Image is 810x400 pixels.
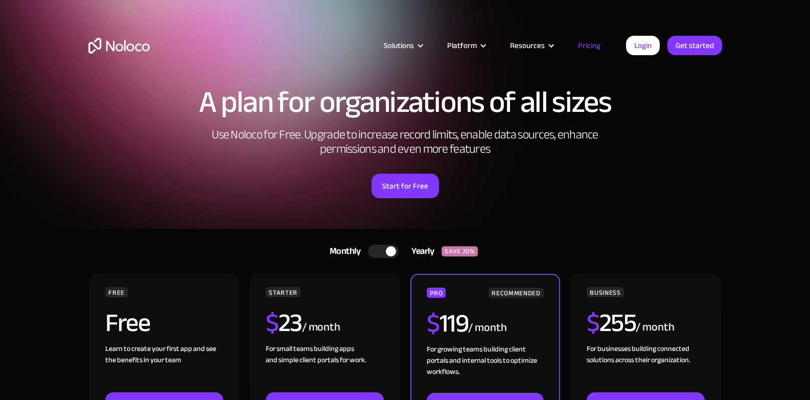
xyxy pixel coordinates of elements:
[399,244,442,259] div: Yearly
[105,287,128,297] div: FREE
[384,39,414,52] div: Solutions
[105,343,223,392] div: Learn to create your first app and see the benefits in your team ‍
[427,288,446,298] div: PRO
[587,310,636,336] h2: 255
[266,287,300,297] div: STARTER
[587,299,599,347] span: $
[266,299,279,347] span: $
[427,344,543,393] div: For growing teams building client portals and internal tools to optimize workflows.
[427,299,439,347] span: $
[88,87,722,117] h1: A plan for organizations of all sizes
[266,343,383,392] div: For small teams building apps and simple client portals for work. ‍
[442,246,478,256] div: SAVE 20%
[447,39,477,52] div: Platform
[468,320,506,336] div: / month
[371,39,434,52] div: Solutions
[427,311,468,336] h2: 119
[88,38,150,54] a: home
[302,319,340,336] div: / month
[317,244,368,259] div: Monthly
[667,36,722,55] a: Get started
[626,36,660,55] a: Login
[636,319,674,336] div: / month
[434,39,497,52] div: Platform
[489,288,543,298] div: RECOMMENDED
[105,310,150,336] h2: Free
[510,39,545,52] div: Resources
[587,287,623,297] div: BUSINESS
[266,310,302,336] h2: 23
[565,39,613,52] a: Pricing
[587,343,704,392] div: For businesses building connected solutions across their organization. ‍
[497,39,565,52] div: Resources
[372,174,439,198] a: Start for Free
[201,128,610,156] h2: Use Noloco for Free. Upgrade to increase record limits, enable data sources, enhance permissions ...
